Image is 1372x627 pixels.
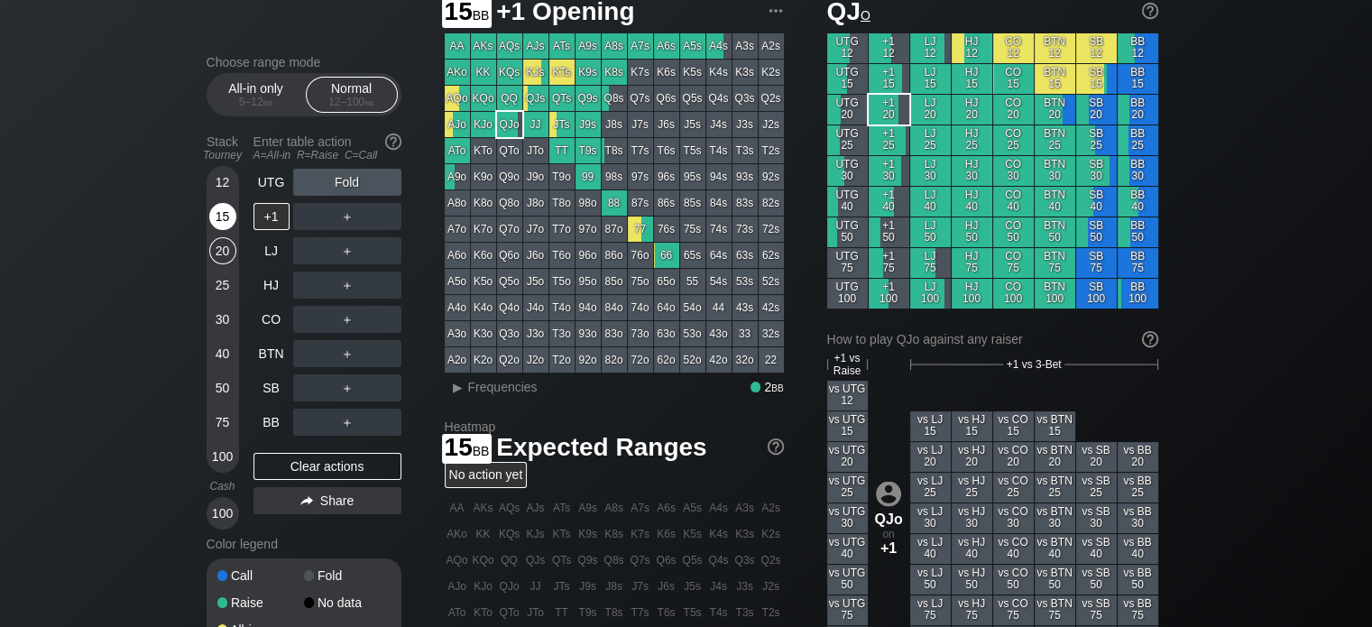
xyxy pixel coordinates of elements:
[628,33,653,59] div: A7s
[952,33,992,63] div: HJ 12
[706,164,732,189] div: 94s
[445,243,470,268] div: A6o
[680,112,705,137] div: J5s
[445,33,470,59] div: AA
[523,112,548,137] div: JJ
[628,217,653,242] div: 77
[680,138,705,163] div: T5s
[993,125,1034,155] div: CO 25
[497,164,522,189] div: Q9o
[732,60,758,85] div: K3s
[300,496,313,506] img: share.864f2f62.svg
[910,156,951,186] div: LJ 30
[869,217,909,247] div: +1 50
[523,243,548,268] div: J6o
[706,33,732,59] div: A4s
[473,4,490,23] span: bb
[654,164,679,189] div: 96s
[576,112,601,137] div: J9s
[732,347,758,373] div: 32o
[1118,217,1158,247] div: BB 50
[471,321,496,346] div: K3o
[706,86,732,111] div: Q4s
[654,138,679,163] div: T6s
[447,376,470,398] div: ▸
[771,380,783,394] span: bb
[1118,125,1158,155] div: BB 25
[293,237,401,264] div: ＋
[602,243,627,268] div: 86o
[576,269,601,294] div: 95o
[993,248,1034,278] div: CO 75
[576,243,601,268] div: 96o
[471,138,496,163] div: KTo
[549,217,575,242] div: T7o
[1035,217,1075,247] div: BTN 50
[759,347,784,373] div: 22
[706,217,732,242] div: 74s
[497,347,522,373] div: Q2o
[952,156,992,186] div: HJ 30
[576,347,601,373] div: 92o
[628,269,653,294] div: 75o
[253,306,290,333] div: CO
[628,164,653,189] div: 97s
[1006,358,1061,371] span: +1 vs 3-Bet
[497,60,522,85] div: KQs
[1035,156,1075,186] div: BTN 30
[253,127,401,169] div: Enter table action
[1035,125,1075,155] div: BTN 25
[766,437,786,456] img: help.32db89a4.svg
[209,340,236,367] div: 40
[549,243,575,268] div: T6o
[602,164,627,189] div: 98s
[471,164,496,189] div: K9o
[523,347,548,373] div: J2o
[827,381,868,410] div: vs UTG 12
[293,272,401,299] div: ＋
[993,95,1034,124] div: CO 20
[869,248,909,278] div: +1 75
[523,86,548,111] div: QJs
[549,190,575,216] div: T8o
[766,1,786,21] img: ellipsis.fd386fe8.svg
[628,86,653,111] div: Q7s
[759,60,784,85] div: K2s
[445,321,470,346] div: A3o
[993,156,1034,186] div: CO 30
[576,217,601,242] div: 97o
[732,295,758,320] div: 43s
[869,33,909,63] div: +1 12
[680,190,705,216] div: 85s
[1076,217,1117,247] div: SB 50
[209,374,236,401] div: 50
[602,295,627,320] div: 84o
[209,500,236,527] div: 100
[497,33,522,59] div: AQs
[732,86,758,111] div: Q3s
[576,164,601,189] div: 99
[383,132,403,152] img: help.32db89a4.svg
[1118,156,1158,186] div: BB 30
[628,112,653,137] div: J7s
[1035,95,1075,124] div: BTN 20
[654,217,679,242] div: 76s
[732,243,758,268] div: 63s
[680,60,705,85] div: K5s
[759,112,784,137] div: J2s
[910,279,951,309] div: LJ 100
[910,217,951,247] div: LJ 50
[869,95,909,124] div: +1 20
[654,243,679,268] div: 66
[1140,329,1160,349] img: help.32db89a4.svg
[471,33,496,59] div: AKs
[471,243,496,268] div: K6o
[654,112,679,137] div: J6s
[910,125,951,155] div: LJ 25
[576,138,601,163] div: T9s
[218,96,294,108] div: 5 – 12
[869,125,909,155] div: +1 25
[523,295,548,320] div: J4o
[827,125,868,155] div: UTG 25
[706,347,732,373] div: 42o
